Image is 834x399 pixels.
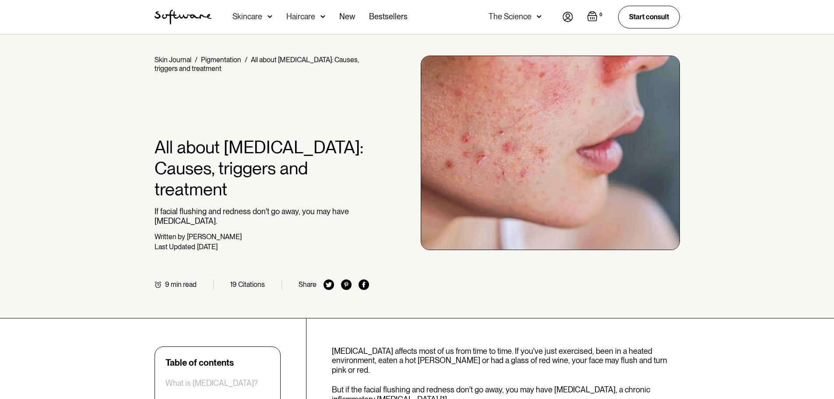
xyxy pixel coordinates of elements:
[155,137,369,200] h1: All about [MEDICAL_DATA]: Causes, triggers and treatment
[195,56,197,64] div: /
[332,346,680,375] p: [MEDICAL_DATA] affects most of us from time to time. If you've just exercised, been in a heated e...
[598,11,604,19] div: 0
[238,280,265,289] div: Citations
[155,56,191,64] a: Skin Journal
[155,10,211,25] img: Software Logo
[230,280,236,289] div: 19
[245,56,247,64] div: /
[171,280,197,289] div: min read
[201,56,241,64] a: Pigmentation
[187,233,242,241] div: [PERSON_NAME]
[537,12,542,21] img: arrow down
[165,378,258,388] a: What is [MEDICAL_DATA]?
[155,10,211,25] a: home
[165,357,234,368] div: Table of contents
[359,279,369,290] img: facebook icon
[489,12,531,21] div: The Science
[155,243,195,251] div: Last Updated
[324,279,334,290] img: twitter icon
[197,243,218,251] div: [DATE]
[299,280,317,289] div: Share
[155,56,359,73] div: All about [MEDICAL_DATA]: Causes, triggers and treatment
[341,279,352,290] img: pinterest icon
[587,11,604,23] a: Open empty cart
[618,6,680,28] a: Start consult
[155,207,369,226] p: If facial flushing and redness don't go away, you may have [MEDICAL_DATA].
[286,12,315,21] div: Haircare
[232,12,262,21] div: Skincare
[320,12,325,21] img: arrow down
[155,233,185,241] div: Written by
[165,280,169,289] div: 9
[267,12,272,21] img: arrow down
